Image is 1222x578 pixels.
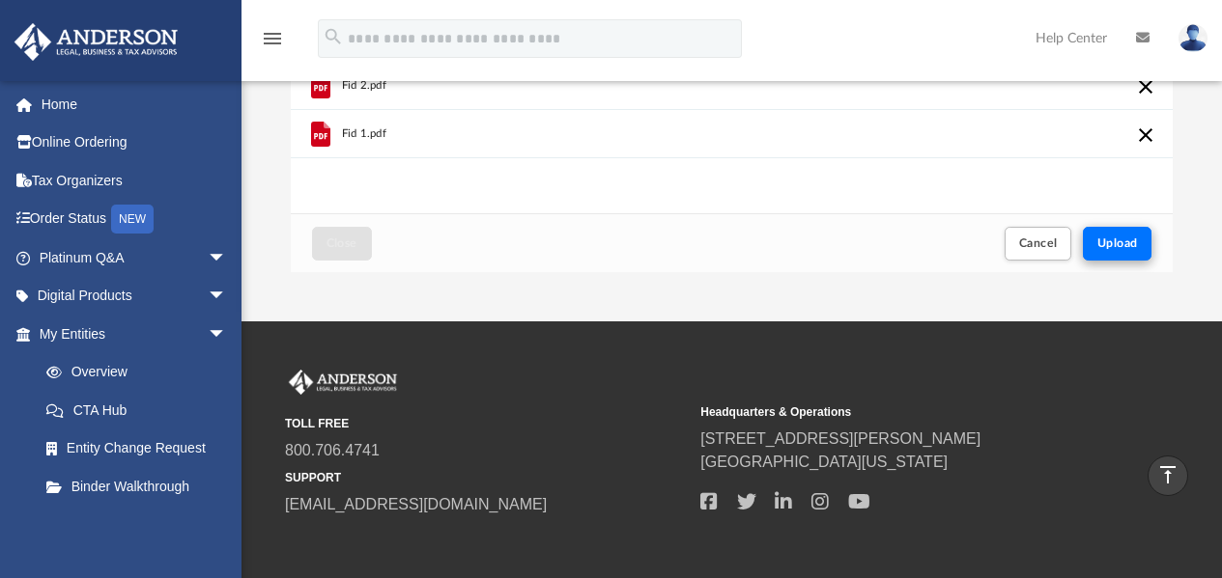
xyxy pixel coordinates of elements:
[27,353,256,392] a: Overview
[14,124,256,162] a: Online Ordering
[261,27,284,50] i: menu
[285,496,547,512] a: [EMAIL_ADDRESS][DOMAIN_NAME]
[14,200,256,239] a: Order StatusNEW
[1134,75,1157,98] button: Cancel this upload
[14,277,256,316] a: Digital Productsarrow_drop_down
[208,238,246,278] span: arrow_drop_down
[9,23,184,61] img: Anderson Advisors Platinum Portal
[1019,237,1058,249] span: Cancel
[285,469,687,486] small: SUPPORT
[1083,227,1152,261] button: Upload
[1156,463,1179,486] i: vertical_align_top
[341,79,385,92] span: Fid 2.pdf
[27,467,256,506] a: Binder Walkthrough
[1148,455,1188,496] a: vertical_align_top
[1179,24,1208,52] img: User Pic
[14,161,256,200] a: Tax Organizers
[27,429,256,468] a: Entity Change Request
[111,205,154,234] div: NEW
[27,506,246,544] a: My Blueprint
[285,370,401,395] img: Anderson Advisors Platinum Portal
[27,391,256,429] a: CTA Hub
[261,37,284,50] a: menu
[1097,237,1138,249] span: Upload
[700,430,980,447] a: [STREET_ADDRESS][PERSON_NAME]
[1005,227,1072,261] button: Cancel
[14,315,256,353] a: My Entitiesarrow_drop_down
[312,227,372,261] button: Close
[14,85,256,124] a: Home
[208,277,246,317] span: arrow_drop_down
[1134,124,1157,147] button: Cancel this upload
[285,415,687,432] small: TOLL FREE
[341,127,385,140] span: Fid 1.pdf
[323,26,344,47] i: search
[700,403,1102,421] small: Headquarters & Operations
[285,442,380,458] a: 800.706.4741
[700,454,948,470] a: [GEOGRAPHIC_DATA][US_STATE]
[327,237,357,249] span: Close
[14,238,256,277] a: Platinum Q&Aarrow_drop_down
[208,315,246,354] span: arrow_drop_down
